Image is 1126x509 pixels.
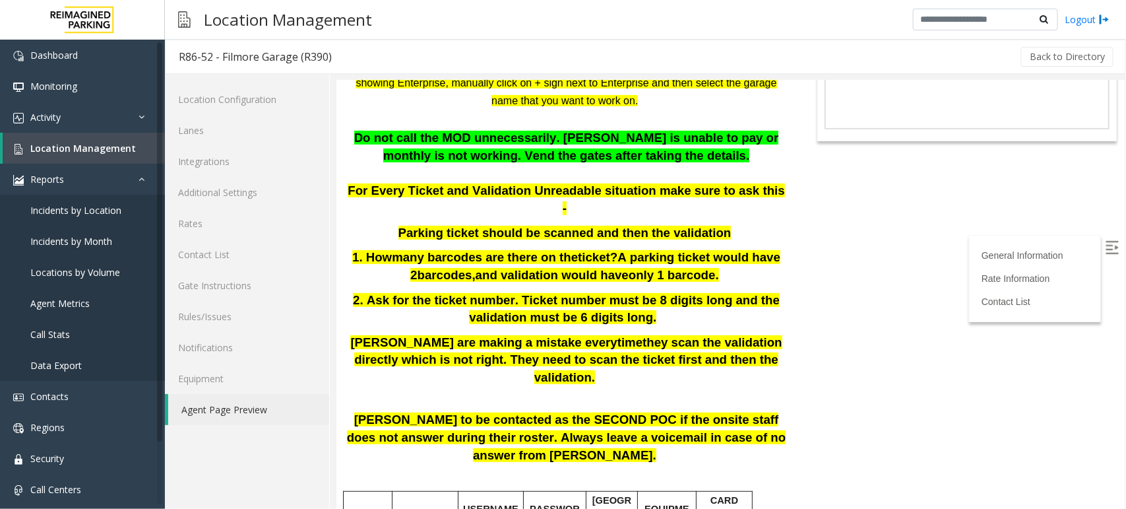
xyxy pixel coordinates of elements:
a: Agent Page Preview [168,394,329,425]
a: Integrations [165,146,329,177]
span: Do not call the MOD unnecessarily. [PERSON_NAME] is unable to pay or monthly is not working. Vend... [18,50,443,82]
a: Rate Information [645,193,714,203]
span: time [281,255,306,269]
span: Parking ticket should be scanned and then the validation [62,145,395,159]
a: Logout [1065,13,1110,26]
span: Contacts [30,390,69,403]
img: logout [1099,13,1110,26]
a: Rules/Issues [165,301,329,332]
img: 'icon' [13,392,24,403]
span: CARD INSERTION [365,415,410,459]
span: Call Centers [30,483,81,496]
span: 1 [16,170,22,184]
span: only 1 barcode. [292,187,383,201]
span: Locations by Volume [30,266,120,279]
a: Location Management [3,133,165,164]
span: they scan the validation directly which is not right. They need to scan the ticket first and then... [18,255,445,304]
span: USERNAME [127,423,182,434]
img: 'icon' [13,454,24,465]
span: Call Stats [30,328,70,341]
a: Contact List [645,216,694,226]
span: ticket? [241,170,281,184]
span: Agent Metrics [30,297,90,310]
span: EQUIPMENT [308,423,353,451]
span: Reports [30,173,64,186]
a: Additional Settings [165,177,329,208]
span: Activity [30,111,61,123]
span: [PERSON_NAME] to be contacted as the SECOND POC if the onsite staff does not answer during their ... [11,332,450,381]
img: 'icon' [13,485,24,496]
img: Open/Close Sidebar Menu [769,160,782,174]
span: For Every Ticket and Validation Unreadable situation make sure to ask this - [11,103,449,135]
span: Monitoring [30,80,77,92]
span: 2. Ask for the ticket number. Ticket number must be 8 digits long and the validation must be 6 di... [16,213,443,244]
img: 'icon' [13,175,24,186]
h3: Location Management [197,3,379,36]
img: pageIcon [178,3,191,36]
span: . How [22,170,55,184]
a: General Information [645,170,727,180]
span: , [135,187,139,201]
img: 'icon' [13,113,24,123]
span: [GEOGRAPHIC_DATA] [256,415,295,459]
span: [PERSON_NAME] are making a mistake every [14,255,280,269]
span: and validation would have [139,187,292,201]
span: Regions [30,421,65,434]
a: Rates [165,208,329,239]
a: Lanes [165,115,329,146]
a: Gate Instructions [165,270,329,301]
span: Location Management [30,142,136,154]
a: Location Configuration [165,84,329,115]
img: 'icon' [13,82,24,92]
span: many barcodes are there on the [55,170,241,184]
span: Incidents by Month [30,235,112,248]
span: Incidents by Location [30,204,121,217]
a: Equipment [165,363,329,394]
img: 'icon' [13,144,24,154]
span: Dashboard [30,49,78,61]
img: 'icon' [13,51,24,61]
span: Security [30,452,64,465]
img: 'icon' [13,423,24,434]
span: Data Export [30,359,82,372]
span: PASSWORD [193,423,243,451]
div: R86-52 - Filmore Garage (R390) [179,48,332,65]
span: barcodes [81,187,136,201]
a: Contact List [165,239,329,270]
button: Back to Directory [1021,47,1113,67]
a: Notifications [165,332,329,363]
